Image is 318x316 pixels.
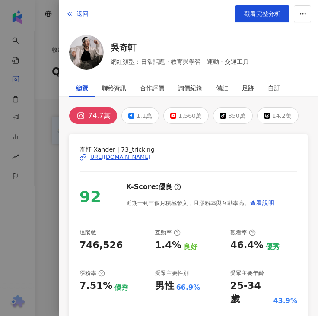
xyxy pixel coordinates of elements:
div: 746,526 [79,239,123,252]
div: 合作評價 [140,79,164,97]
div: 74.7萬 [88,110,111,122]
div: 1.1萬 [137,110,152,122]
div: 備註 [216,79,228,97]
button: 350萬 [213,107,253,124]
div: 受眾主要年齡 [230,269,264,277]
div: 近期一到三個月積極發文，且漲粉率與互動率高。 [126,194,275,212]
span: 返回 [76,10,89,17]
span: 奇軒 Xander | 73_tricking [79,145,297,154]
div: K-Score : [126,182,181,192]
div: 優秀 [114,283,128,292]
div: 優良 [159,182,172,192]
div: 92 [79,185,101,209]
div: 互動率 [155,229,181,237]
button: 1,560萬 [163,107,209,124]
a: 吳奇軒 [111,41,249,54]
div: 良好 [184,242,197,252]
div: 聯絡資訊 [102,79,126,97]
img: KOL Avatar [69,35,104,70]
div: 1,560萬 [178,110,202,122]
div: 觀看率 [230,229,256,237]
span: 網紅類型：日常話題 · 教育與學習 · 運動 · 交通工具 [111,57,249,66]
div: 優秀 [266,242,280,252]
div: 43.9% [273,296,297,306]
div: 350萬 [228,110,246,122]
div: 66.9% [176,283,200,292]
button: 14.2萬 [257,107,299,124]
div: 14.2萬 [272,110,292,122]
div: 詢價紀錄 [178,79,202,97]
span: 查看說明 [250,199,274,206]
button: 74.7萬 [69,107,117,124]
a: KOL Avatar [69,35,104,73]
div: 受眾主要性別 [155,269,189,277]
div: 46.4% [230,239,263,252]
div: 25-34 歲 [230,279,271,306]
div: 男性 [155,279,174,293]
div: 漲粉率 [79,269,105,277]
div: 足跡 [242,79,254,97]
a: [URL][DOMAIN_NAME] [79,153,297,161]
div: 自訂 [268,79,280,97]
div: 7.51% [79,279,112,293]
span: 觀看完整分析 [244,10,280,17]
div: 追蹤數 [79,229,96,237]
button: 1.1萬 [121,107,159,124]
div: [URL][DOMAIN_NAME] [88,153,151,161]
button: 返回 [66,5,89,22]
div: 總覽 [76,79,88,97]
div: 1.4% [155,239,181,252]
a: 觀看完整分析 [235,5,289,22]
button: 查看說明 [250,194,275,212]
